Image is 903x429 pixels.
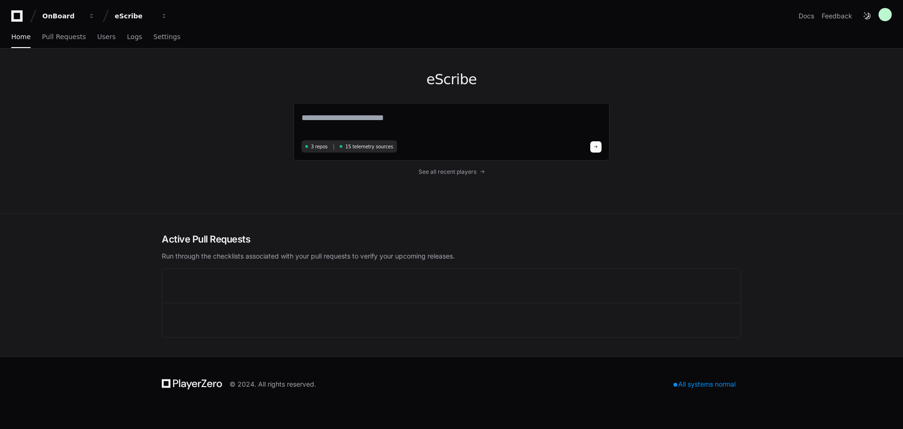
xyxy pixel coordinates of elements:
a: Settings [153,26,180,48]
span: Home [11,34,31,40]
div: All systems normal [668,378,741,391]
button: Feedback [822,11,852,21]
span: Logs [127,34,142,40]
span: 15 telemetry sources [345,143,393,150]
span: 3 repos [311,143,328,150]
a: Home [11,26,31,48]
a: See all recent players [293,168,610,176]
p: Run through the checklists associated with your pull requests to verify your upcoming releases. [162,251,741,261]
span: Settings [153,34,180,40]
span: Users [97,34,116,40]
span: Pull Requests [42,34,86,40]
button: OnBoard [39,8,99,24]
span: See all recent players [419,168,476,176]
div: eScribe [115,11,155,21]
div: © 2024. All rights reserved. [230,380,316,389]
div: OnBoard [42,11,83,21]
button: eScribe [111,8,171,24]
h1: eScribe [293,71,610,88]
a: Users [97,26,116,48]
a: Logs [127,26,142,48]
a: Docs [799,11,814,21]
a: Pull Requests [42,26,86,48]
h2: Active Pull Requests [162,233,741,246]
